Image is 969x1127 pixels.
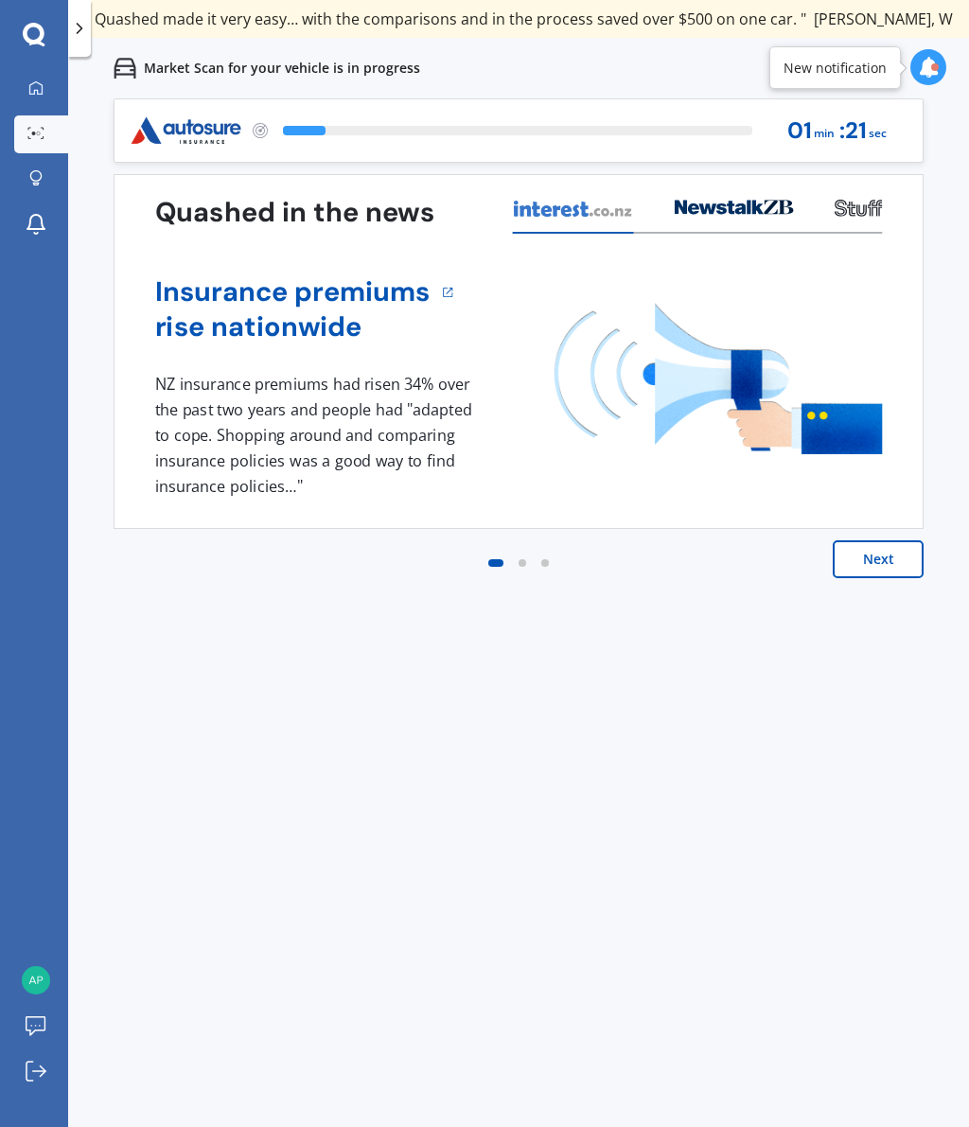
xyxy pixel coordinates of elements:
a: Insurance premiums [155,274,431,309]
a: rise nationwide [155,309,431,344]
button: Next [833,540,924,578]
img: media image [555,304,883,454]
h3: Quashed in the news [155,196,434,231]
img: car.f15378c7a67c060ca3f3.svg [114,57,136,79]
span: : 21 [839,118,867,144]
span: sec [869,121,887,147]
span: min [814,121,835,147]
div: NZ insurance premiums had risen 34% over the past two years and people had "adapted to cope. Shop... [155,372,479,499]
p: Market Scan for your vehicle is in progress [144,59,420,78]
span: 01 [787,118,812,144]
img: b7c35f008c5f166ca6006204af1ba6cf [22,966,50,995]
div: New notification [784,59,887,78]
